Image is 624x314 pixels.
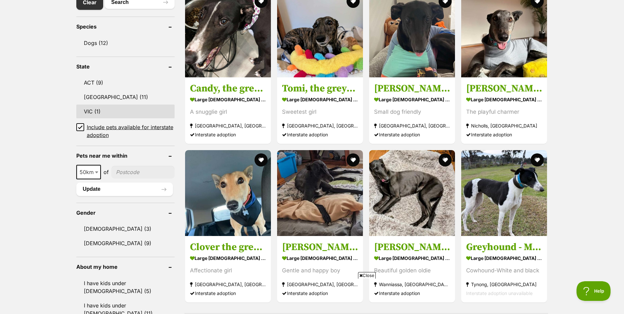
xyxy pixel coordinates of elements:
[374,108,450,116] div: Small dog friendly
[190,241,266,253] h3: Clover the greyhound
[76,236,175,250] a: [DEMOGRAPHIC_DATA] (9)
[190,95,266,104] strong: large [DEMOGRAPHIC_DATA] Dog
[87,123,175,139] span: Include pets available for interstate adoption
[190,130,266,139] div: Interstate adoption
[76,264,175,270] header: About my home
[466,130,542,139] div: Interstate adoption
[531,153,544,167] button: favourite
[369,150,455,236] img: Lucy Lou, the greyhound - Greyhound Dog
[358,272,376,279] span: Close
[76,64,175,69] header: State
[374,121,450,130] strong: [GEOGRAPHIC_DATA], [GEOGRAPHIC_DATA]
[282,82,358,95] h3: Tomi, the greyhound
[185,150,271,236] img: Clover the greyhound - Greyhound Dog
[76,210,175,216] header: Gender
[190,108,266,116] div: A snugglie girl
[369,236,455,303] a: [PERSON_NAME] [PERSON_NAME], the greyhound large [DEMOGRAPHIC_DATA] Dog Beautiful golden oldie Wa...
[374,95,450,104] strong: large [DEMOGRAPHIC_DATA] Dog
[282,121,358,130] strong: [GEOGRAPHIC_DATA], [GEOGRAPHIC_DATA]
[190,121,266,130] strong: [GEOGRAPHIC_DATA], [GEOGRAPHIC_DATA]
[282,253,358,263] strong: large [DEMOGRAPHIC_DATA] Dog
[461,150,547,236] img: Greyhound - Moo - Greyhound Dog
[466,82,542,95] h3: [PERSON_NAME], the greyhound
[76,165,101,179] span: 50km
[277,150,363,236] img: Blakey, the greyhound - Greyhound Dog
[282,266,358,275] div: Gentle and happy boy
[577,281,611,301] iframe: Help Scout Beacon - Open
[369,77,455,144] a: [PERSON_NAME], the Greyhound large [DEMOGRAPHIC_DATA] Dog Small dog friendly [GEOGRAPHIC_DATA], [...
[76,153,175,159] header: Pets near me within
[277,236,363,303] a: [PERSON_NAME], the greyhound large [DEMOGRAPHIC_DATA] Dog Gentle and happy boy [GEOGRAPHIC_DATA],...
[277,77,363,144] a: Tomi, the greyhound large [DEMOGRAPHIC_DATA] Dog Sweetest girl [GEOGRAPHIC_DATA], [GEOGRAPHIC_DAT...
[190,266,266,275] div: Affectionate girl
[347,153,360,167] button: favourite
[185,236,271,303] a: Clover the greyhound large [DEMOGRAPHIC_DATA] Dog Affectionate girl [GEOGRAPHIC_DATA], [GEOGRAPHI...
[76,183,173,196] button: Update
[255,153,268,167] button: favourite
[466,290,533,296] span: Interstate adoption unavailable
[76,123,175,139] a: Include pets available for interstate adoption
[466,266,542,275] div: Cowhound-White and black
[374,266,450,275] div: Beautiful golden oldie
[190,82,266,95] h3: Candy, the greyhound
[466,121,542,130] strong: Nicholls, [GEOGRAPHIC_DATA]
[282,108,358,116] div: Sweetest girl
[76,76,175,89] a: ACT (9)
[76,276,175,298] a: I have kids under [DEMOGRAPHIC_DATA] (5)
[185,77,271,144] a: Candy, the greyhound large [DEMOGRAPHIC_DATA] Dog A snugglie girl [GEOGRAPHIC_DATA], [GEOGRAPHIC_...
[374,82,450,95] h3: [PERSON_NAME], the Greyhound
[461,77,547,144] a: [PERSON_NAME], the greyhound large [DEMOGRAPHIC_DATA] Dog The playful charmer Nicholls, [GEOGRAPH...
[439,153,452,167] button: favourite
[466,108,542,116] div: The playful charmer
[111,166,175,178] input: postcode
[282,241,358,253] h3: [PERSON_NAME], the greyhound
[104,168,109,176] span: of
[76,222,175,236] a: [DEMOGRAPHIC_DATA] (3)
[76,36,175,50] a: Dogs (12)
[76,90,175,104] a: [GEOGRAPHIC_DATA] (11)
[466,95,542,104] strong: large [DEMOGRAPHIC_DATA] Dog
[76,105,175,118] a: VIC (1)
[374,241,450,253] h3: [PERSON_NAME] [PERSON_NAME], the greyhound
[466,253,542,263] strong: large [DEMOGRAPHIC_DATA] Dog
[461,236,547,303] a: Greyhound - Moo large [DEMOGRAPHIC_DATA] Dog Cowhound-White and black Tynong, [GEOGRAPHIC_DATA] I...
[466,280,542,289] strong: Tynong, [GEOGRAPHIC_DATA]
[282,130,358,139] div: Interstate adoption
[374,130,450,139] div: Interstate adoption
[466,241,542,253] h3: Greyhound - Moo
[282,95,358,104] strong: large [DEMOGRAPHIC_DATA] Dog
[76,24,175,29] header: Species
[190,253,266,263] strong: large [DEMOGRAPHIC_DATA] Dog
[374,253,450,263] strong: large [DEMOGRAPHIC_DATA] Dog
[77,167,100,177] span: 50km
[153,281,471,311] iframe: Advertisement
